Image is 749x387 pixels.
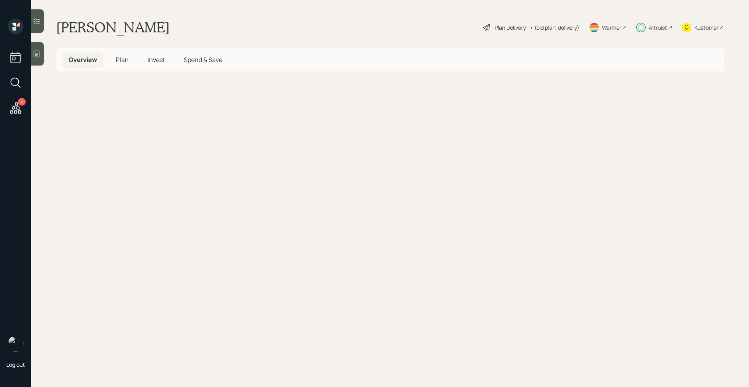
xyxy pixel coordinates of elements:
div: Warmer [602,23,621,32]
div: Log out [6,361,25,368]
div: • (old plan-delivery) [530,23,579,32]
span: Plan [116,55,129,64]
div: Altruist [649,23,667,32]
span: Invest [147,55,165,64]
span: Spend & Save [184,55,222,64]
div: 2 [18,98,26,106]
div: Kustomer [694,23,719,32]
img: michael-russo-headshot.png [8,336,23,351]
div: Plan Delivery [495,23,526,32]
h1: [PERSON_NAME] [56,19,170,36]
span: Overview [69,55,97,64]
